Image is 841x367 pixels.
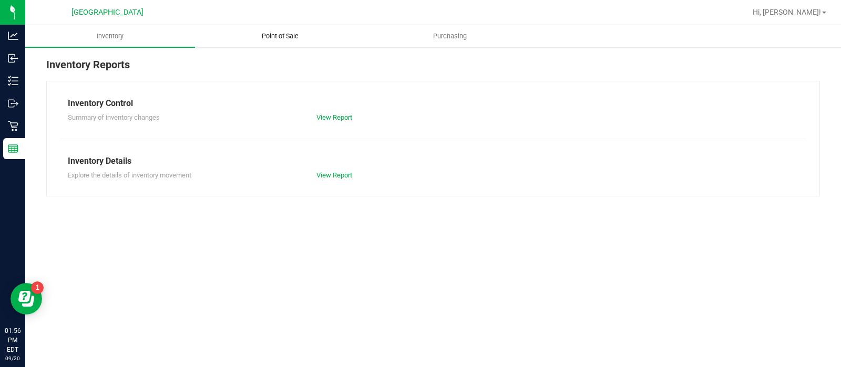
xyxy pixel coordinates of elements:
[5,354,20,362] p: 09/20
[5,326,20,354] p: 01:56 PM EDT
[11,283,42,314] iframe: Resource center
[68,113,160,121] span: Summary of inventory changes
[8,30,18,41] inline-svg: Analytics
[8,143,18,154] inline-svg: Reports
[31,281,44,294] iframe: Resource center unread badge
[419,32,481,41] span: Purchasing
[316,113,352,121] a: View Report
[46,57,820,81] div: Inventory Reports
[68,171,191,179] span: Explore the details of inventory movement
[8,53,18,64] inline-svg: Inbound
[8,121,18,131] inline-svg: Retail
[25,25,195,47] a: Inventory
[365,25,535,47] a: Purchasing
[8,76,18,86] inline-svg: Inventory
[71,8,143,17] span: [GEOGRAPHIC_DATA]
[248,32,313,41] span: Point of Sale
[753,8,821,16] span: Hi, [PERSON_NAME]!
[316,171,352,179] a: View Report
[8,98,18,109] inline-svg: Outbound
[68,97,798,110] div: Inventory Control
[83,32,138,41] span: Inventory
[195,25,365,47] a: Point of Sale
[68,155,798,167] div: Inventory Details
